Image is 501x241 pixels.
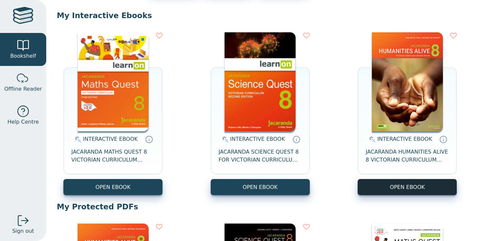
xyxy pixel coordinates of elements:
span: INTERACTIVE EBOOK [230,136,285,142]
img: c004558a-e884-43ec-b87a-da9408141e80.jpg [78,32,149,131]
button: OPEN EBOOK [358,179,457,195]
span: Offline Reader [4,85,42,93]
img: bee2d5d4-7b91-e911-a97e-0272d098c78b.jpg [372,32,443,131]
span: JACARANDA SCIENCE QUEST 8 FOR VICTORIAN CURRICULUM LEARNON 2E EBOOK [219,148,302,164]
span: INTERACTIVE EBOOK [83,136,138,142]
a: Interactive eBooks are accessed online via the publisher’s portal. They contain interactive resou... [292,135,300,143]
span: INTERACTIVE EBOOK [377,136,432,142]
a: Interactive eBooks are accessed online via the publisher’s portal. They contain interactive resou... [145,135,153,143]
a: Interactive eBooks are accessed online via the publisher’s portal. They contain interactive resou... [439,135,447,143]
span: Sign out [12,227,34,235]
img: interactive.svg [367,136,376,143]
img: fffb2005-5288-ea11-a992-0272d098c78b.png [225,32,296,131]
p: My Protected PDFs [57,202,490,212]
img: interactive.svg [220,136,229,143]
button: OPEN EBOOK [211,179,310,195]
span: Help Centre [7,118,39,126]
span: Bookshelf [10,52,36,60]
span: JACARANDA MATHS QUEST 8 VICTORIAN CURRICULUM LEARNON EBOOK 3E [71,148,155,164]
button: OPEN EBOOK [63,179,162,195]
span: JACARANDA HUMANITIES ALIVE 8 VICTORIAN CURRICULUM LEARNON EBOOK 2E [366,148,449,164]
p: My Interactive Ebooks [57,11,490,20]
img: interactive.svg [73,136,81,143]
